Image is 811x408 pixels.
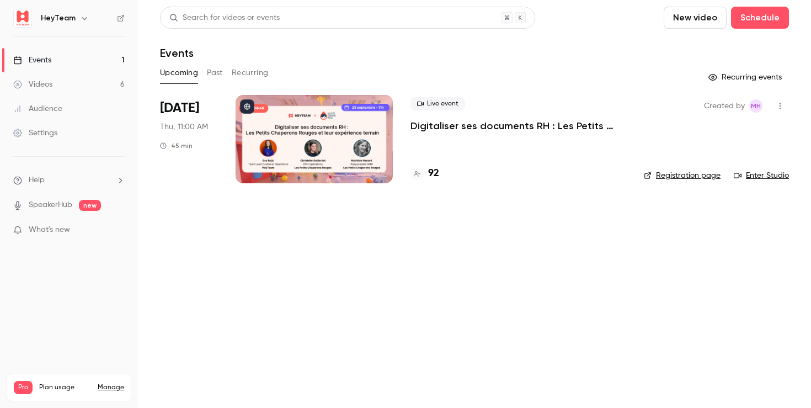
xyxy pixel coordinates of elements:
[41,13,76,24] h6: HeyTeam
[160,141,193,150] div: 45 min
[160,99,199,117] span: [DATE]
[751,99,761,113] span: MH
[704,99,745,113] span: Created by
[169,12,280,24] div: Search for videos or events
[749,99,762,113] span: Marketing HeyTeam
[13,55,51,66] div: Events
[160,64,198,82] button: Upcoming
[13,79,52,90] div: Videos
[160,95,218,183] div: Sep 25 Thu, 11:00 AM (Europe/Paris)
[29,224,70,236] span: What's new
[731,7,789,29] button: Schedule
[410,97,465,110] span: Live event
[160,46,194,60] h1: Events
[734,170,789,181] a: Enter Studio
[410,119,626,133] a: Digitaliser ses documents RH : Les Petits Chaperons Rouges et leur expérience terrain
[13,103,62,114] div: Audience
[160,121,208,133] span: Thu, 11:00 AM
[13,174,125,186] li: help-dropdown-opener
[14,9,31,27] img: HeyTeam
[13,128,57,139] div: Settings
[79,200,101,211] span: new
[644,170,721,181] a: Registration page
[14,381,33,394] span: Pro
[39,383,91,392] span: Plan usage
[428,166,439,181] h4: 92
[232,64,269,82] button: Recurring
[664,7,727,29] button: New video
[410,166,439,181] a: 92
[207,64,223,82] button: Past
[703,68,789,86] button: Recurring events
[29,174,45,186] span: Help
[29,199,72,211] a: SpeakerHub
[111,225,125,235] iframe: Noticeable Trigger
[98,383,124,392] a: Manage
